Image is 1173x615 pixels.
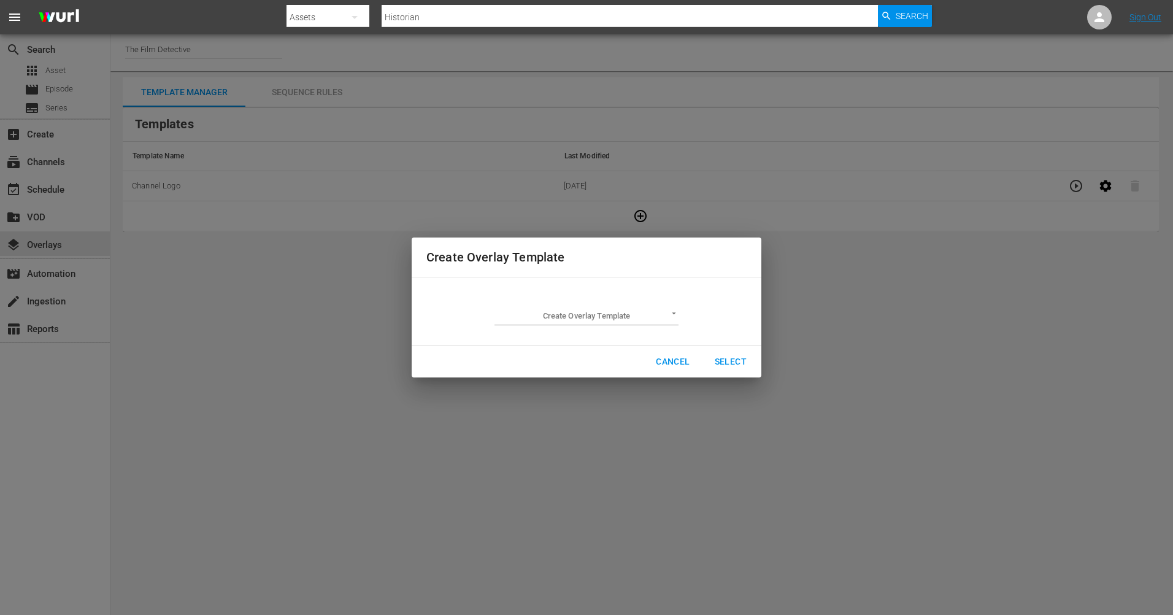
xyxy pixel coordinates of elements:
button: Cancel [646,350,699,373]
span: menu [7,10,22,25]
a: Sign Out [1129,12,1161,22]
div: ​ [494,307,679,325]
span: Cancel [656,354,690,369]
img: ans4CAIJ8jUAAAAAAAAAAAAAAAAAAAAAAAAgQb4GAAAAAAAAAAAAAAAAAAAAAAAAJMjXAAAAAAAAAAAAAAAAAAAAAAAAgAT5G... [29,3,88,32]
h2: Create Overlay Template [426,247,747,267]
span: Search [896,5,928,27]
